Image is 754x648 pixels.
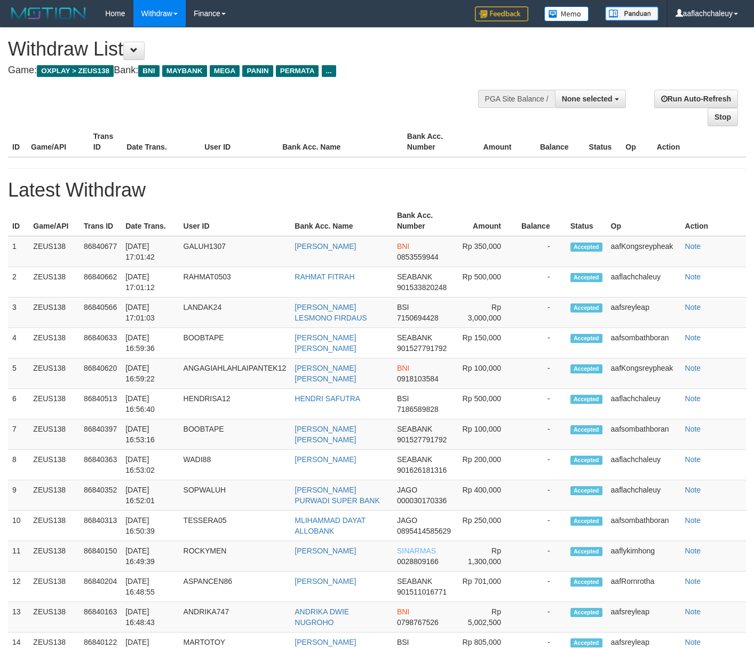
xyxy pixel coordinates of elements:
[80,267,121,298] td: 86840662
[397,516,417,525] span: JAGO
[29,328,80,358] td: ZEUS138
[29,511,80,541] td: ZEUS138
[290,206,393,236] th: Bank Acc. Name
[80,328,121,358] td: 86840633
[455,206,517,236] th: Amount
[685,638,701,646] a: Note
[455,450,517,480] td: Rp 200,000
[397,303,409,311] span: BSI
[562,95,613,103] span: None selected
[455,236,517,267] td: Rp 350,000
[517,419,566,450] td: -
[397,455,432,464] span: SEABANK
[685,425,701,433] a: Note
[397,374,439,383] span: 0918103584
[393,206,455,236] th: Bank Acc. Number
[397,333,432,342] span: SEABANK
[455,419,517,450] td: Rp 100,000
[278,127,403,157] th: Bank Acc. Name
[29,572,80,602] td: ZEUS138
[397,546,436,555] span: SINARMAS
[607,267,681,298] td: aaflachchaleuy
[570,517,602,526] span: Accepted
[607,511,681,541] td: aafsombathboran
[8,179,746,201] h1: Latest Withdraw
[295,546,356,555] a: [PERSON_NAME]
[295,455,356,464] a: [PERSON_NAME]
[37,65,114,77] span: OXPLAY > ZEUS138
[397,638,409,646] span: BSI
[397,496,447,505] span: 000030170336
[295,486,379,505] a: [PERSON_NAME] PURWADI SUPER BANK
[455,572,517,602] td: Rp 701,000
[607,541,681,572] td: aaflykimhong
[570,486,602,495] span: Accepted
[295,425,356,444] a: [PERSON_NAME] [PERSON_NAME]
[455,267,517,298] td: Rp 500,000
[295,638,356,646] a: [PERSON_NAME]
[179,236,291,267] td: GALUH1307
[685,333,701,342] a: Note
[397,283,447,292] span: 901533820248
[89,127,122,157] th: Trans ID
[607,389,681,419] td: aaflachchaleuy
[517,236,566,267] td: -
[179,206,291,236] th: User ID
[295,242,356,251] a: [PERSON_NAME]
[80,358,121,389] td: 86840620
[397,486,417,494] span: JAGO
[555,90,626,108] button: None selected
[397,272,432,281] span: SEABANK
[29,298,80,328] td: ZEUS138
[80,236,121,267] td: 86840677
[605,6,658,21] img: panduan.png
[8,419,29,450] td: 7
[570,273,602,282] span: Accepted
[566,206,607,236] th: Status
[121,298,179,328] td: [DATE] 17:01:03
[517,511,566,541] td: -
[685,272,701,281] a: Note
[570,547,602,556] span: Accepted
[8,127,27,157] th: ID
[121,419,179,450] td: [DATE] 16:53:16
[138,65,159,77] span: BNI
[80,541,121,572] td: 86840150
[179,358,291,389] td: ANGAGIAHLAHLAIPANTEK12
[242,65,273,77] span: PANIN
[685,303,701,311] a: Note
[179,450,291,480] td: WADI88
[29,206,80,236] th: Game/API
[475,6,528,21] img: Feedback.jpg
[397,242,409,251] span: BNI
[397,364,409,372] span: BNI
[80,450,121,480] td: 86840363
[517,267,566,298] td: -
[685,394,701,403] a: Note
[179,480,291,511] td: SOPWALUH
[517,602,566,633] td: -
[681,206,746,236] th: Action
[570,577,602,587] span: Accepted
[121,389,179,419] td: [DATE] 16:56:40
[8,450,29,480] td: 8
[29,389,80,419] td: ZEUS138
[517,328,566,358] td: -
[607,298,681,328] td: aafsreyleap
[517,572,566,602] td: -
[685,516,701,525] a: Note
[295,577,356,585] a: [PERSON_NAME]
[607,480,681,511] td: aaflachchaleuy
[179,541,291,572] td: ROCKYMEN
[8,602,29,633] td: 13
[607,358,681,389] td: aafKongsreypheak
[80,572,121,602] td: 86840204
[8,511,29,541] td: 10
[455,328,517,358] td: Rp 150,000
[517,450,566,480] td: -
[455,480,517,511] td: Rp 400,000
[685,455,701,464] a: Note
[8,358,29,389] td: 5
[397,466,447,474] span: 901626181316
[295,272,354,281] a: RAHMAT FITRAH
